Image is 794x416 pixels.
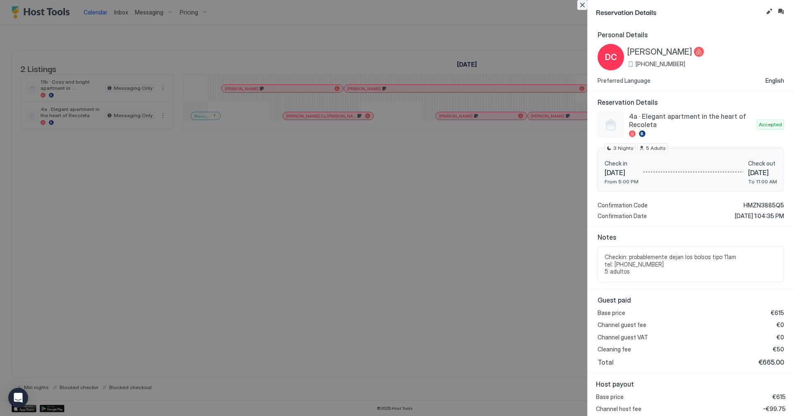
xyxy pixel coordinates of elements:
[777,321,784,329] span: €0
[776,7,786,17] button: Inbox
[8,388,28,408] div: Open Intercom Messenger
[646,144,666,152] span: 5 Adults
[598,31,784,39] span: Personal Details
[598,321,646,329] span: Channel guest fee
[598,358,614,366] span: Total
[613,144,634,152] span: 3 Nights
[598,233,784,241] span: Notes
[596,393,624,401] span: Base price
[598,309,625,317] span: Base price
[748,178,777,185] span: To 11:00 AM
[765,77,784,84] span: English
[605,253,777,275] span: Checkin: probablemente dejan los bolsos tipo 11am tel: [PHONE_NUMBER] 5 adultos
[627,47,692,57] span: [PERSON_NAME]
[777,334,784,341] span: €0
[598,334,648,341] span: Channel guest VAT
[763,405,786,413] span: -€99.75
[636,60,685,68] span: [PHONE_NUMBER]
[771,309,784,317] span: €615
[605,178,639,185] span: From 5:00 PM
[598,98,784,106] span: Reservation Details
[605,168,639,177] span: [DATE]
[629,112,753,129] span: 4a · Elegant apartment in the heart of Recoleta
[598,346,631,353] span: Cleaning fee
[758,358,784,366] span: €665.00
[596,380,786,388] span: Host payout
[772,393,786,401] span: €615
[744,202,784,209] span: HMZN3885Q5
[759,121,782,128] span: Accepted
[748,160,777,167] span: Check out
[598,202,648,209] span: Confirmation Code
[773,346,784,353] span: €50
[735,212,784,220] span: [DATE] 1:04:35 PM
[596,405,641,413] span: Channel host fee
[605,51,617,63] span: DC
[598,296,784,304] span: Guest paid
[596,7,763,17] span: Reservation Details
[598,77,651,84] span: Preferred Language
[605,160,639,167] span: Check in
[598,212,647,220] span: Confirmation Date
[748,168,777,177] span: [DATE]
[764,7,774,17] button: Edit reservation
